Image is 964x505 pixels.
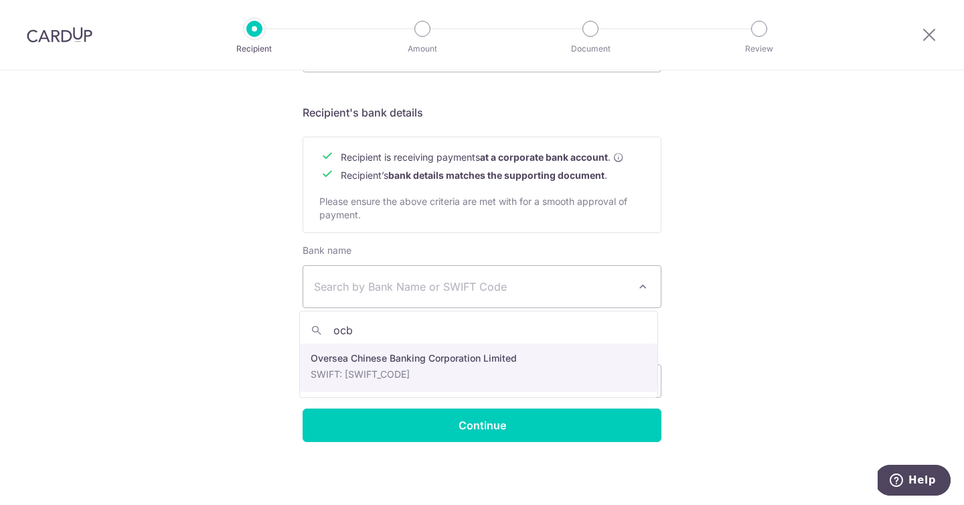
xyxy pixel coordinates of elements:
[480,151,608,164] b: at a corporate bank account
[311,352,647,365] p: Oversea Chinese Banking Corporation Limited
[878,465,951,498] iframe: Opens a widget where you can find more information
[388,169,605,181] b: bank details matches the supporting document
[341,169,607,181] span: Recipient’s .
[311,368,647,381] p: SWIFT: [SWIFT_CODE]
[303,104,661,121] h5: Recipient's bank details
[31,9,58,21] span: Help
[303,409,661,442] input: Continue
[314,279,629,295] span: Search by Bank Name or SWIFT Code
[27,27,92,43] img: CardUp
[373,42,472,56] p: Amount
[303,244,351,257] label: Bank name
[341,151,624,164] span: Recipient is receiving payments .
[710,42,809,56] p: Review
[205,42,304,56] p: Recipient
[541,42,640,56] p: Document
[319,196,627,220] span: Please ensure the above criteria are met with for a smooth approval of payment.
